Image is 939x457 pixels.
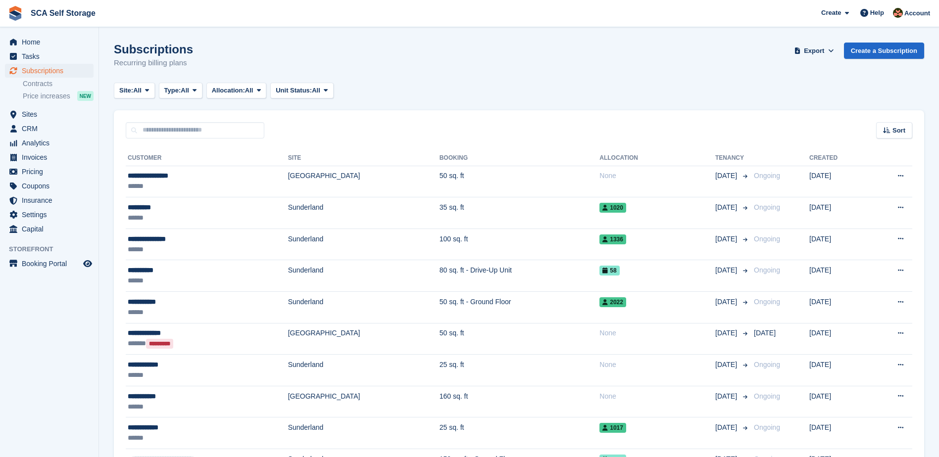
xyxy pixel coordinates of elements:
span: Ongoing [754,235,780,243]
th: Booking [440,150,600,166]
h1: Subscriptions [114,43,193,56]
img: stora-icon-8386f47178a22dfd0bd8f6a31ec36ba5ce8667c1dd55bd0f319d3a0aa187defe.svg [8,6,23,21]
span: [DATE] [715,391,739,402]
a: menu [5,179,94,193]
td: 25 sq. ft [440,355,600,386]
div: None [599,360,715,370]
span: Tasks [22,49,81,63]
a: Price increases NEW [23,91,94,101]
td: Sunderland [288,228,440,260]
span: Price increases [23,91,70,101]
th: Site [288,150,440,166]
span: Ongoing [754,298,780,306]
span: [DATE] [754,329,776,337]
span: All [181,86,189,95]
span: Insurance [22,193,81,207]
td: 35 sq. ft [440,197,600,229]
div: NEW [77,91,94,101]
a: menu [5,222,94,236]
a: menu [5,49,94,63]
th: Created [809,150,869,166]
td: Sunderland [288,197,440,229]
a: Preview store [82,258,94,270]
td: 160 sq. ft [440,386,600,417]
td: 80 sq. ft - Drive-Up Unit [440,260,600,292]
a: menu [5,165,94,179]
span: Ongoing [754,172,780,180]
a: menu [5,208,94,222]
a: Contracts [23,79,94,89]
span: [DATE] [715,202,739,213]
th: Allocation [599,150,715,166]
span: Ongoing [754,361,780,368]
span: 2022 [599,297,626,307]
td: [DATE] [809,197,869,229]
span: Site: [119,86,133,95]
span: Ongoing [754,203,780,211]
td: 100 sq. ft [440,228,600,260]
td: [DATE] [809,386,869,417]
span: Ongoing [754,266,780,274]
td: [DATE] [809,166,869,197]
td: 50 sq. ft - Ground Floor [440,292,600,323]
span: Capital [22,222,81,236]
td: Sunderland [288,355,440,386]
button: Export [792,43,836,59]
div: None [599,171,715,181]
span: Unit Status: [276,86,312,95]
td: [DATE] [809,292,869,323]
span: Coupons [22,179,81,193]
td: [DATE] [809,228,869,260]
a: menu [5,122,94,136]
td: Sunderland [288,292,440,323]
span: [DATE] [715,234,739,244]
span: [DATE] [715,171,739,181]
td: [GEOGRAPHIC_DATA] [288,323,440,355]
td: [DATE] [809,417,869,449]
span: Help [870,8,884,18]
span: 1020 [599,203,626,213]
span: 1017 [599,423,626,433]
td: Sunderland [288,260,440,292]
a: menu [5,64,94,78]
a: SCA Self Storage [27,5,99,21]
span: Ongoing [754,423,780,431]
span: Home [22,35,81,49]
span: Analytics [22,136,81,150]
a: menu [5,107,94,121]
span: [DATE] [715,422,739,433]
a: menu [5,193,94,207]
button: Site: All [114,83,155,99]
span: Booking Portal [22,257,81,271]
span: Storefront [9,244,99,254]
td: [DATE] [809,355,869,386]
span: [DATE] [715,265,739,275]
span: Sites [22,107,81,121]
span: Pricing [22,165,81,179]
span: [DATE] [715,328,739,338]
td: [DATE] [809,260,869,292]
td: 50 sq. ft [440,166,600,197]
span: Type: [164,86,181,95]
div: None [599,328,715,338]
span: Settings [22,208,81,222]
button: Type: All [159,83,202,99]
span: Subscriptions [22,64,81,78]
th: Customer [126,150,288,166]
span: CRM [22,122,81,136]
span: Account [904,8,930,18]
span: [DATE] [715,360,739,370]
span: 58 [599,266,619,275]
span: Allocation: [212,86,245,95]
span: Invoices [22,150,81,164]
a: menu [5,35,94,49]
a: menu [5,150,94,164]
span: Create [821,8,841,18]
span: [DATE] [715,297,739,307]
div: None [599,391,715,402]
td: [GEOGRAPHIC_DATA] [288,166,440,197]
button: Allocation: All [206,83,267,99]
button: Unit Status: All [270,83,333,99]
span: All [312,86,320,95]
td: [GEOGRAPHIC_DATA] [288,386,440,417]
